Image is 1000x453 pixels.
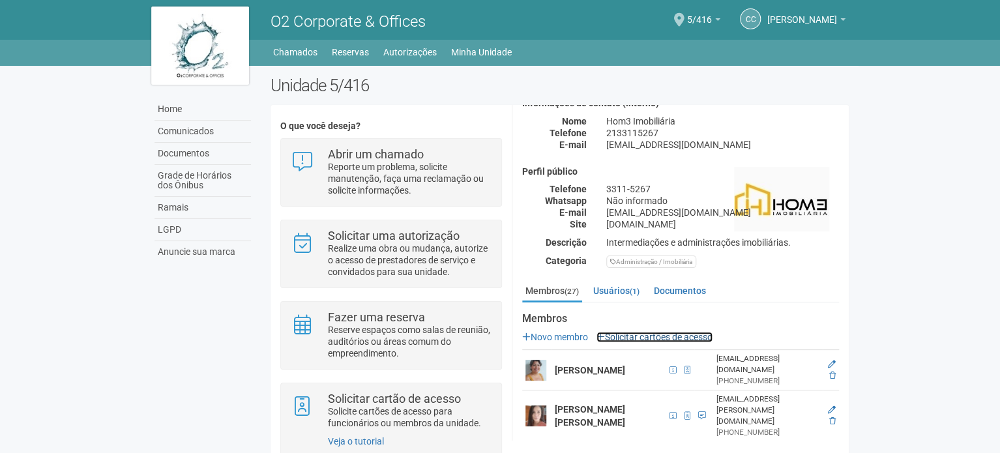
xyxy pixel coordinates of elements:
a: Comunicados [154,121,251,143]
a: 5/416 [687,16,720,27]
p: Reporte um problema, solicite manutenção, faça uma reclamação ou solicite informações. [328,161,492,196]
img: user.png [525,360,546,381]
strong: Whatsapp [545,196,587,206]
h2: Unidade 5/416 [271,76,849,95]
a: Editar membro [828,360,836,369]
a: Documentos [154,143,251,165]
a: [PERSON_NAME] [767,16,846,27]
div: [EMAIL_ADDRESS][DOMAIN_NAME] [596,139,849,151]
a: Fazer uma reserva Reserve espaços como salas de reunião, auditórios ou áreas comum do empreendime... [291,312,491,359]
div: [EMAIL_ADDRESS][DOMAIN_NAME] [716,353,819,375]
strong: Solicitar cartão de acesso [328,392,461,405]
strong: Telefone [550,184,587,194]
a: Solicitar cartão de acesso Solicite cartões de acesso para funcionários ou membros da unidade. [291,393,491,429]
a: Veja o tutorial [328,436,384,446]
a: Excluir membro [829,371,836,380]
strong: [PERSON_NAME] [555,365,625,375]
strong: Solicitar uma autorização [328,229,460,242]
strong: Telefone [550,128,587,138]
div: Intermediações e administrações imobiliárias. [596,237,849,248]
a: Grade de Horários dos Ônibus [154,165,251,197]
div: [EMAIL_ADDRESS][DOMAIN_NAME] [596,207,849,218]
div: 3311-5267 [596,183,849,195]
div: Hom3 Imobiliária [596,115,849,127]
div: Administração / Imobiliária [606,256,696,268]
h4: Perfil público [522,167,839,177]
strong: Descrição [546,237,587,248]
a: Documentos [651,281,709,300]
strong: Fazer uma reserva [328,310,425,324]
a: Anuncie sua marca [154,241,251,263]
span: 5/416 [687,2,712,25]
a: Ramais [154,197,251,219]
a: Membros(27) [522,281,582,302]
img: logo.jpg [151,7,249,85]
a: Autorizações [383,43,437,61]
span: Caio Catarino [767,2,837,25]
strong: Membros [522,313,839,325]
a: Solicitar uma autorização Realize uma obra ou mudança, autorize o acesso de prestadores de serviç... [291,230,491,278]
a: Editar membro [828,405,836,415]
a: Usuários(1) [590,281,643,300]
small: (27) [565,287,579,296]
p: Realize uma obra ou mudança, autorize o acesso de prestadores de serviço e convidados para sua un... [328,242,492,278]
a: Abrir um chamado Reporte um problema, solicite manutenção, faça uma reclamação ou solicite inform... [291,149,491,196]
span: O2 Corporate & Offices [271,12,426,31]
small: (1) [630,287,640,296]
div: [PHONE_NUMBER] [716,375,819,387]
strong: E-mail [559,139,587,150]
p: Solicite cartões de acesso para funcionários ou membros da unidade. [328,405,492,429]
a: Reservas [332,43,369,61]
div: [PHONE_NUMBER] [716,427,819,438]
div: Não informado [596,195,849,207]
strong: Site [570,219,587,229]
p: Reserve espaços como salas de reunião, auditórios ou áreas comum do empreendimento. [328,324,492,359]
div: [EMAIL_ADDRESS][PERSON_NAME][DOMAIN_NAME] [716,394,819,427]
a: LGPD [154,219,251,241]
h4: O que você deseja? [280,121,501,131]
strong: Nome [562,116,587,126]
a: Excluir membro [829,416,836,426]
img: user.png [525,405,546,426]
strong: [PERSON_NAME] [PERSON_NAME] [555,404,625,428]
strong: Abrir um chamado [328,147,424,161]
strong: E-mail [559,207,587,218]
a: Minha Unidade [451,43,512,61]
div: 2133115267 [596,127,849,139]
a: Home [154,98,251,121]
div: [DOMAIN_NAME] [596,218,849,230]
a: Chamados [273,43,317,61]
img: business.png [734,167,829,232]
a: Novo membro [522,332,588,342]
a: CC [740,8,761,29]
a: Solicitar cartões de acesso [596,332,713,342]
strong: Categoria [546,256,587,266]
